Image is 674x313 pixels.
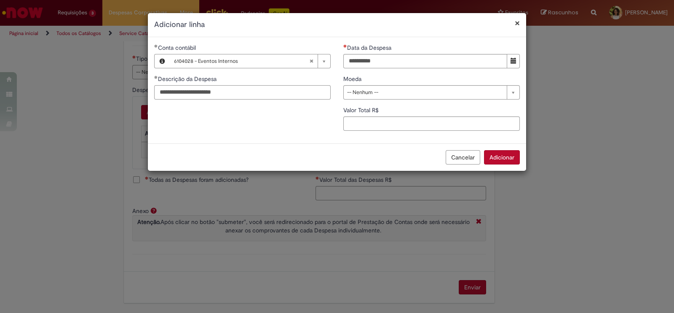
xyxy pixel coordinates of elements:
span: Obrigatório Preenchido [154,44,158,48]
button: Cancelar [446,150,480,165]
span: 6104028 - Eventos Internos [174,54,309,68]
button: Mostrar calendário para Data da Despesa [507,54,520,68]
h2: Adicionar linha [154,19,520,30]
button: Fechar modal [515,19,520,27]
button: Conta contábil, Visualizar este registro 6104028 - Eventos Internos [155,54,170,68]
span: Descrição da Despesa [158,75,218,83]
span: Necessários [343,44,347,48]
span: -- Nenhum -- [347,86,503,99]
span: Obrigatório Preenchido [154,76,158,79]
span: Necessários - Conta contábil [158,44,198,51]
span: Moeda [343,75,363,83]
input: Data da Despesa [343,54,507,68]
input: Descrição da Despesa [154,85,331,100]
span: Valor Total R$ [343,106,380,114]
button: Adicionar [484,150,520,165]
a: 6104028 - Eventos InternosLimpar campo Conta contábil [170,54,330,68]
abbr: Limpar campo Conta contábil [305,54,318,68]
span: Data da Despesa [347,44,393,51]
input: Valor Total R$ [343,116,520,131]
